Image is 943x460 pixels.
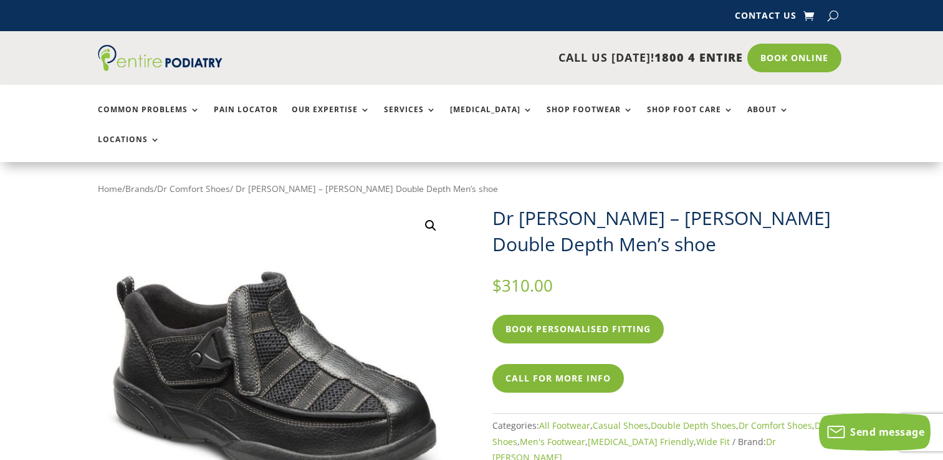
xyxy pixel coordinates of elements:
[98,45,223,71] img: logo (1)
[492,205,846,257] h1: Dr [PERSON_NAME] – [PERSON_NAME] Double Depth Men’s shoe
[747,105,789,132] a: About
[492,419,838,448] span: Categories: , , , , , , ,
[492,364,624,393] a: Call For More Info
[98,135,160,162] a: Locations
[492,274,502,297] span: $
[157,183,230,194] a: Dr Comfort Shoes
[492,419,838,448] a: Dress Shoes
[492,315,664,343] a: Book Personalised Fitting
[98,61,223,74] a: Entire Podiatry
[696,436,730,448] a: Wide Fit
[98,181,846,197] nav: Breadcrumb
[384,105,436,132] a: Services
[450,105,533,132] a: [MEDICAL_DATA]
[98,105,200,132] a: Common Problems
[547,105,633,132] a: Shop Footwear
[735,11,797,25] a: Contact Us
[654,50,743,65] span: 1800 4 ENTIRE
[419,214,442,237] a: View full-screen image gallery
[739,419,812,431] a: Dr Comfort Shoes
[492,274,553,297] bdi: 310.00
[647,105,734,132] a: Shop Foot Care
[747,44,841,72] a: Book Online
[850,425,924,439] span: Send message
[588,436,694,448] a: [MEDICAL_DATA] Friendly
[125,183,154,194] a: Brands
[651,419,736,431] a: Double Depth Shoes
[520,436,585,448] a: Men's Footwear
[214,105,278,132] a: Pain Locator
[270,50,743,66] p: CALL US [DATE]!
[819,413,931,451] button: Send message
[98,183,122,194] a: Home
[539,419,590,431] a: All Footwear
[593,419,648,431] a: Casual Shoes
[292,105,370,132] a: Our Expertise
